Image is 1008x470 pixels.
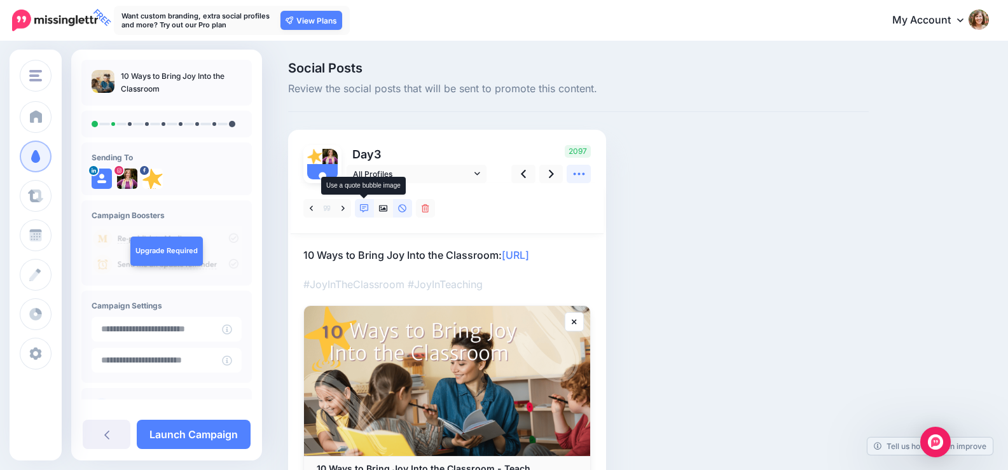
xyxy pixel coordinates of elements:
p: Want custom branding, extra social profiles and more? Try out our Pro plan [121,11,274,29]
p: 10 Ways to Bring Joy Into the Classroom: [303,247,591,263]
h4: Sending To [92,153,242,162]
img: campaign_review_boosters.png [92,226,242,275]
img: 10435030_546367552161163_2528915469409542325_n-bsa21022.png [142,169,163,189]
p: Day [347,145,488,163]
a: Tell us how we can improve [867,438,993,455]
p: 10 Ways to Bring Joy Into the Classroom [121,70,242,95]
a: Upgrade Required [130,237,203,266]
span: FREE [89,4,115,31]
div: Open Intercom Messenger [920,427,951,457]
span: 3 [374,148,381,161]
a: FREE [12,6,98,34]
img: 365325475_1471442810361746_8596535853886494552_n-bsa142406.jpg [322,149,338,164]
a: All Profiles [347,165,487,183]
span: All Profiles [353,167,471,181]
a: View Plans [280,11,342,30]
img: user_default_image.png [307,164,338,195]
img: 0fff482f64adbddfbf05586ab7859d5b_thumb.jpg [92,70,114,93]
img: Missinglettr [12,10,98,31]
img: 10435030_546367552161163_2528915469409542325_n-bsa21022.png [307,149,322,164]
span: Social Posts [288,62,869,74]
span: Review the social posts that will be sent to promote this content. [288,81,869,97]
span: 2097 [565,145,591,158]
h4: Campaign Settings [92,301,242,310]
img: 10 Ways to Bring Joy Into the Classroom - Teach Empowered [304,306,590,456]
a: [URL] [502,249,529,261]
h4: Campaign Boosters [92,211,242,220]
img: user_default_image.png [92,169,112,189]
a: My Account [880,5,989,36]
p: #JoyInTheClassroom #JoyInTeaching [303,276,591,293]
img: menu.png [29,70,42,81]
img: 365325475_1471442810361746_8596535853886494552_n-bsa142406.jpg [117,169,137,189]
